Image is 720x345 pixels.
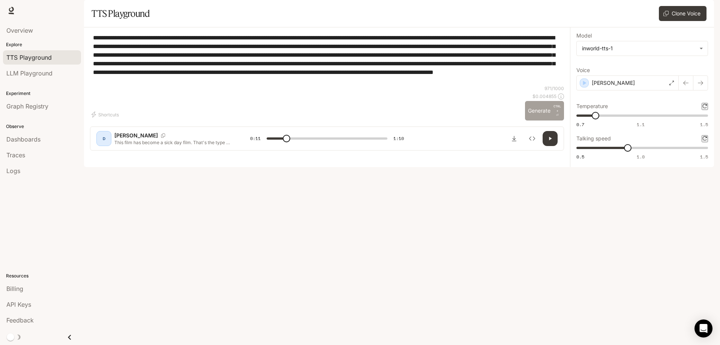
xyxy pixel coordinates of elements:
[250,135,261,142] span: 0:11
[576,104,608,109] p: Temperature
[582,45,696,52] div: inworld-tts-1
[576,33,592,38] p: Model
[525,131,540,146] button: Inspect
[576,121,584,128] span: 0.7
[114,139,232,146] p: This film has become a sick day film. That's the type of rainy day for a handful of movies. If I ...
[702,103,708,110] button: Reset to default
[592,79,635,87] p: [PERSON_NAME]
[393,135,404,142] span: 1:10
[576,136,611,141] p: Talking speed
[576,68,590,73] p: Voice
[158,133,168,138] button: Copy Voice ID
[553,104,561,113] p: CTRL +
[507,131,522,146] button: Download audio
[553,104,561,118] p: ⏎
[694,319,712,337] div: Open Intercom Messenger
[700,154,708,160] span: 1.5
[659,6,706,21] button: Clone Voice
[114,132,158,139] p: [PERSON_NAME]
[91,6,150,21] h1: TTS Playground
[702,135,708,142] button: Reset to default
[544,85,564,92] p: 971 / 1000
[576,154,584,160] span: 0.5
[525,101,564,121] button: GenerateCTRL +⏎
[637,154,645,160] span: 1.0
[98,133,110,145] div: D
[700,121,708,128] span: 1.5
[637,121,645,128] span: 1.1
[577,41,708,56] div: inworld-tts-1
[90,108,122,121] button: Shortcuts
